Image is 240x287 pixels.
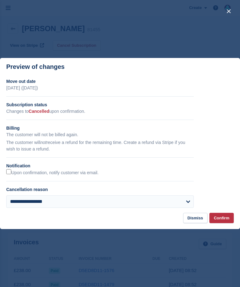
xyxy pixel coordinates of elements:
button: close [224,6,234,16]
label: Cancellation reason [6,187,48,192]
em: not [40,140,46,145]
h2: Billing [6,125,194,132]
h2: Notification [6,163,194,169]
p: Preview of changes [6,63,65,70]
h2: Move out date [6,78,194,85]
p: Changes to upon confirmation. [6,108,194,115]
h2: Subscription status [6,102,194,108]
span: Cancelled [29,109,49,114]
p: The customer will not be billed again. [6,132,194,138]
input: Upon confirmation, notify customer via email. [6,169,11,174]
p: The customer will receive a refund for the remaining time. Create a refund via Stripe if you wish... [6,139,194,152]
p: [DATE] ([DATE]) [6,85,194,91]
button: Dismiss [183,213,207,223]
label: Upon confirmation, notify customer via email. [6,169,98,176]
button: Confirm [209,213,234,223]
